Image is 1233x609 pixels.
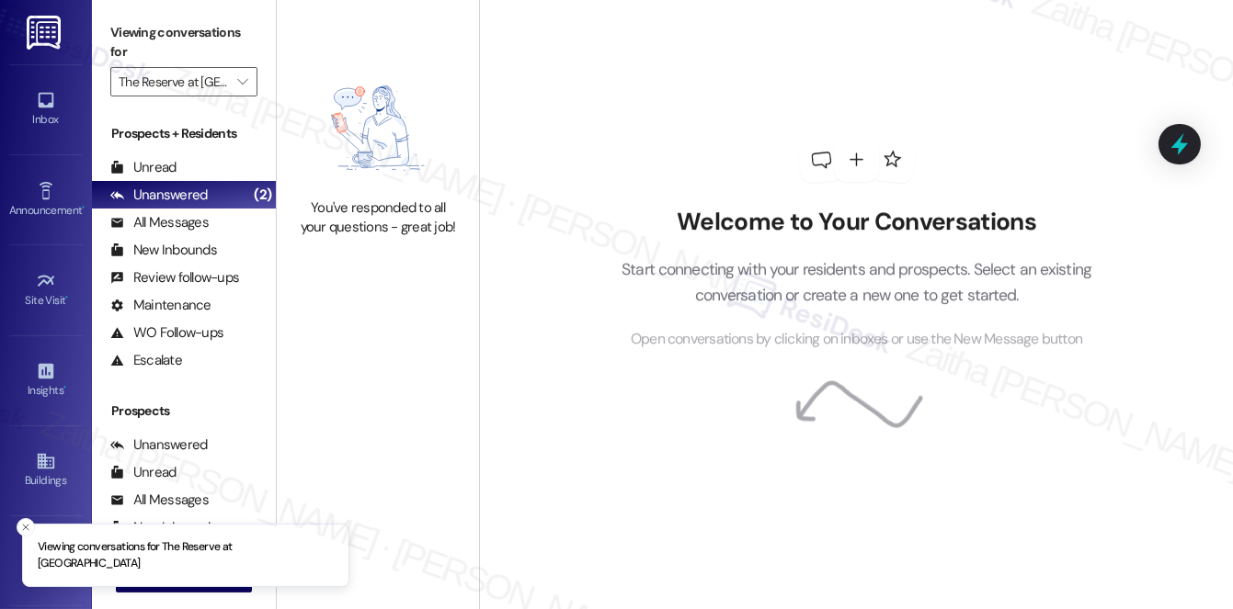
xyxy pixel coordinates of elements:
span: • [66,291,69,304]
div: All Messages [110,491,209,510]
div: New Inbounds [110,241,217,260]
div: (2) [249,181,276,209]
div: Unread [110,158,177,177]
a: Insights • [9,355,83,405]
a: Site Visit • [9,265,83,315]
a: Buildings [9,445,83,495]
div: Prospects [92,401,276,421]
div: Maintenance [110,296,211,315]
i:  [237,74,247,89]
p: Start connecting with your residents and prospects. Select an existing conversation or create a n... [594,256,1120,309]
input: All communities [119,67,228,96]
p: Viewing conversations for The Reserve at [GEOGRAPHIC_DATA] [38,539,334,571]
div: You've responded to all your questions - great job! [297,198,459,238]
span: Open conversations by clicking on inboxes or use the New Message button [631,328,1082,351]
div: Unread [110,463,177,482]
div: Escalate [110,351,182,370]
img: ResiDesk Logo [27,16,64,50]
label: Viewing conversations for [110,18,257,67]
div: Prospects + Residents [92,124,276,143]
span: • [82,201,85,214]
div: Unanswered [110,186,208,205]
img: empty-state [297,67,459,189]
h2: Welcome to Your Conversations [594,208,1120,237]
a: Inbox [9,85,83,134]
button: Close toast [17,518,35,536]
div: WO Follow-ups [110,323,223,343]
div: All Messages [110,213,209,232]
a: Leads [9,536,83,586]
div: Unanswered [110,435,208,455]
span: • [63,381,66,394]
div: Review follow-ups [110,268,239,288]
